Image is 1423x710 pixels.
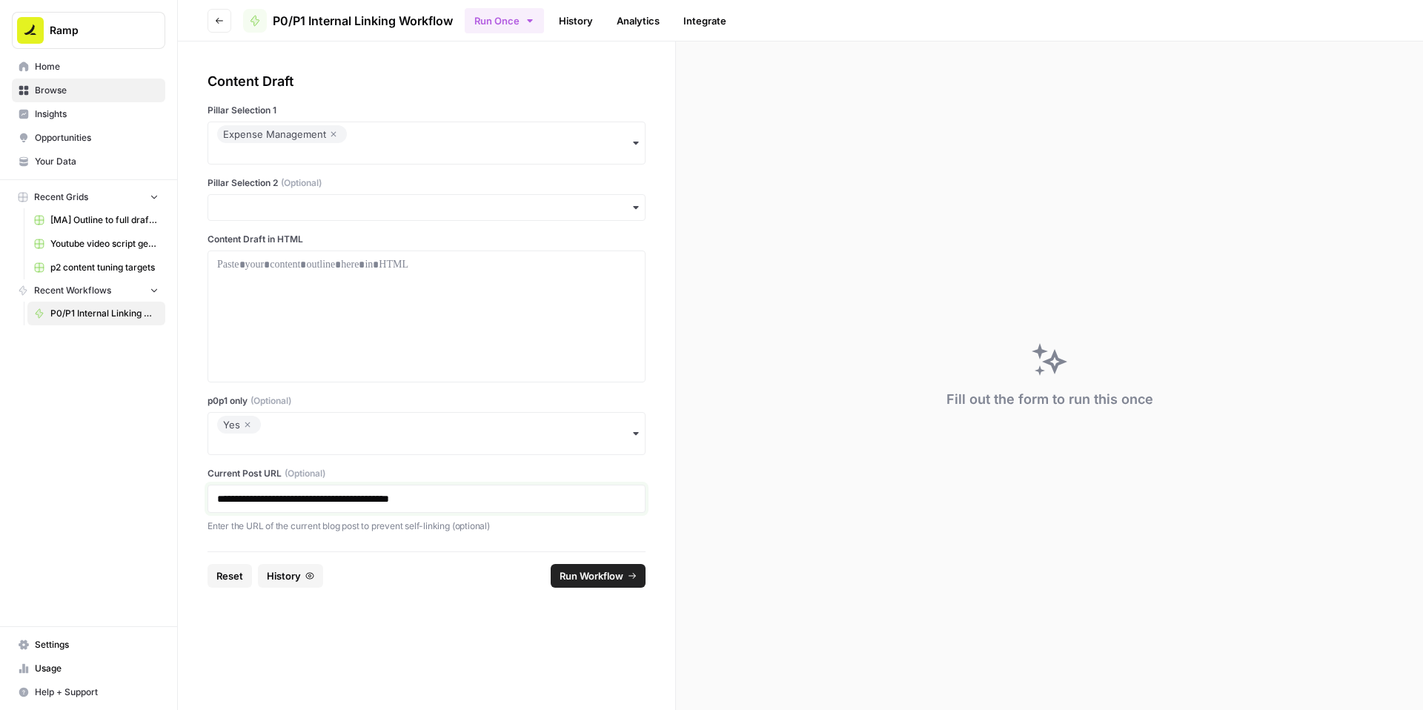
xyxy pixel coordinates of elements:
[258,564,323,588] button: History
[12,12,165,49] button: Workspace: Ramp
[27,232,165,256] a: Youtube video script generator
[273,12,453,30] span: P0/P1 Internal Linking Workflow
[251,394,291,408] span: (Optional)
[281,176,322,190] span: (Optional)
[27,256,165,279] a: p2 content tuning targets
[223,416,255,434] div: Yes
[267,568,301,583] span: History
[674,9,735,33] a: Integrate
[34,190,88,204] span: Recent Grids
[50,237,159,251] span: Youtube video script generator
[465,8,544,33] button: Run Once
[17,17,44,44] img: Ramp Logo
[27,302,165,325] a: P0/P1 Internal Linking Workflow
[34,284,111,297] span: Recent Workflows
[50,213,159,227] span: [MA] Outline to full draft generator_WIP Grid
[12,126,165,150] a: Opportunities
[208,467,646,480] label: Current Post URL
[243,9,453,33] a: P0/P1 Internal Linking Workflow
[35,638,159,651] span: Settings
[608,9,669,33] a: Analytics
[560,568,623,583] span: Run Workflow
[35,155,159,168] span: Your Data
[35,107,159,121] span: Insights
[208,519,646,534] p: Enter the URL of the current blog post to prevent self-linking (optional)
[12,150,165,173] a: Your Data
[946,389,1153,410] div: Fill out the form to run this once
[216,568,243,583] span: Reset
[27,208,165,232] a: [MA] Outline to full draft generator_WIP Grid
[35,84,159,97] span: Browse
[35,686,159,699] span: Help + Support
[208,176,646,190] label: Pillar Selection 2
[285,467,325,480] span: (Optional)
[50,307,159,320] span: P0/P1 Internal Linking Workflow
[12,680,165,704] button: Help + Support
[208,412,646,455] button: Yes
[223,125,341,143] div: Expense Management
[551,564,646,588] button: Run Workflow
[12,102,165,126] a: Insights
[208,394,646,408] label: p0p1 only
[208,104,646,117] label: Pillar Selection 1
[12,279,165,302] button: Recent Workflows
[35,662,159,675] span: Usage
[208,564,252,588] button: Reset
[12,79,165,102] a: Browse
[12,657,165,680] a: Usage
[208,71,646,92] div: Content Draft
[50,261,159,274] span: p2 content tuning targets
[208,233,646,246] label: Content Draft in HTML
[12,633,165,657] a: Settings
[12,55,165,79] a: Home
[50,23,139,38] span: Ramp
[35,131,159,145] span: Opportunities
[550,9,602,33] a: History
[35,60,159,73] span: Home
[12,186,165,208] button: Recent Grids
[208,122,646,165] button: Expense Management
